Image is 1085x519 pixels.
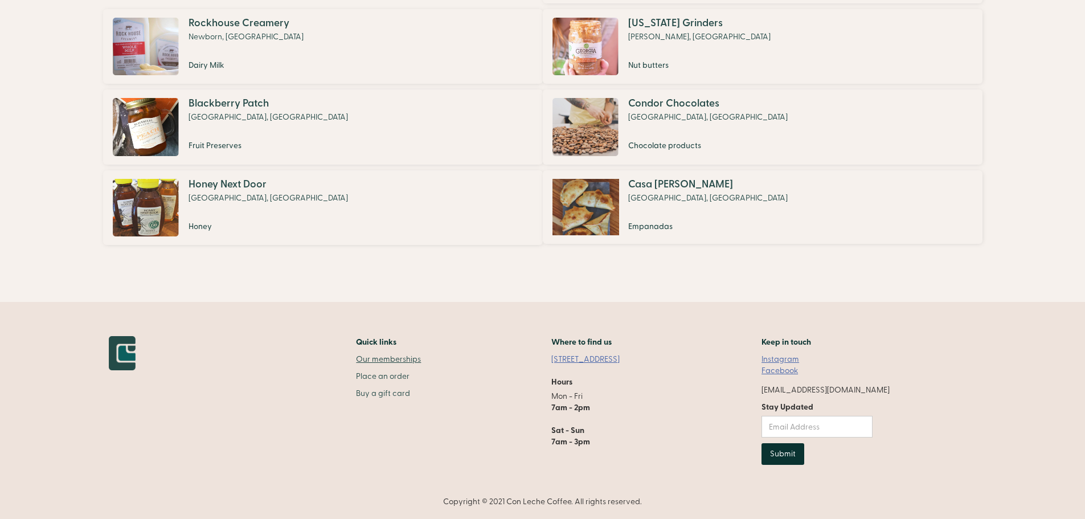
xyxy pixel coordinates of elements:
[189,17,289,30] strong: Rockhouse Creamery
[189,221,348,232] div: Honey
[189,193,348,204] div: [GEOGRAPHIC_DATA], [GEOGRAPHIC_DATA]
[109,9,537,84] a: Rockhouse CreameryNewborn, [GEOGRAPHIC_DATA]Dairy Milk
[189,60,304,71] div: Dairy Milk
[761,402,873,413] label: Stay Updated
[356,388,421,399] a: Buy a gift card
[109,170,537,245] a: Honey Next Door[GEOGRAPHIC_DATA], [GEOGRAPHIC_DATA]Honey
[551,402,590,447] strong: 7am - 2pm Sat - Sun 7am - 3pm
[356,354,421,365] a: Our memberships
[551,336,612,348] h5: Where to find us
[551,354,631,365] a: [STREET_ADDRESS]
[761,336,811,348] h5: Keep in touch
[628,98,788,109] div: Condor Chocolates
[628,31,771,43] div: [PERSON_NAME], [GEOGRAPHIC_DATA]
[628,140,788,152] div: Chocolate products
[109,496,977,508] div: Copyright © 2021 Con Leche Coffee. All rights reserved.
[761,365,798,377] a: Facebook
[761,385,890,396] div: [EMAIL_ADDRESS][DOMAIN_NAME]
[628,193,788,204] div: [GEOGRAPHIC_DATA], [GEOGRAPHIC_DATA]
[628,179,788,190] div: Casa [PERSON_NAME]
[189,112,348,123] div: [GEOGRAPHIC_DATA], [GEOGRAPHIC_DATA]
[628,18,771,29] div: [US_STATE] Grinders
[189,97,269,110] strong: Blackberry Patch
[761,402,873,465] form: Email Form
[109,89,537,164] a: Blackberry Patch[GEOGRAPHIC_DATA], [GEOGRAPHIC_DATA]Fruit Preserves
[548,89,977,164] a: Condor Chocolates[GEOGRAPHIC_DATA], [GEOGRAPHIC_DATA]Chocolate products
[628,112,788,123] div: [GEOGRAPHIC_DATA], [GEOGRAPHIC_DATA]
[761,354,799,365] a: Instagram
[551,391,631,448] p: Mon - Fri
[761,416,873,438] input: Email Address
[628,221,788,232] div: Empanadas
[189,140,348,152] div: Fruit Preserves
[356,371,421,382] a: Place an order
[548,170,977,244] a: Casa [PERSON_NAME][GEOGRAPHIC_DATA], [GEOGRAPHIC_DATA]Empanadas
[189,31,304,43] div: Newborn, [GEOGRAPHIC_DATA]
[761,443,804,465] input: Submit
[356,336,421,348] h2: Quick links
[189,178,267,191] strong: Honey Next Door
[551,377,572,388] h5: Hours
[628,60,771,71] div: Nut butters
[548,9,977,84] a: [US_STATE] Grinders[PERSON_NAME], [GEOGRAPHIC_DATA]Nut butters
